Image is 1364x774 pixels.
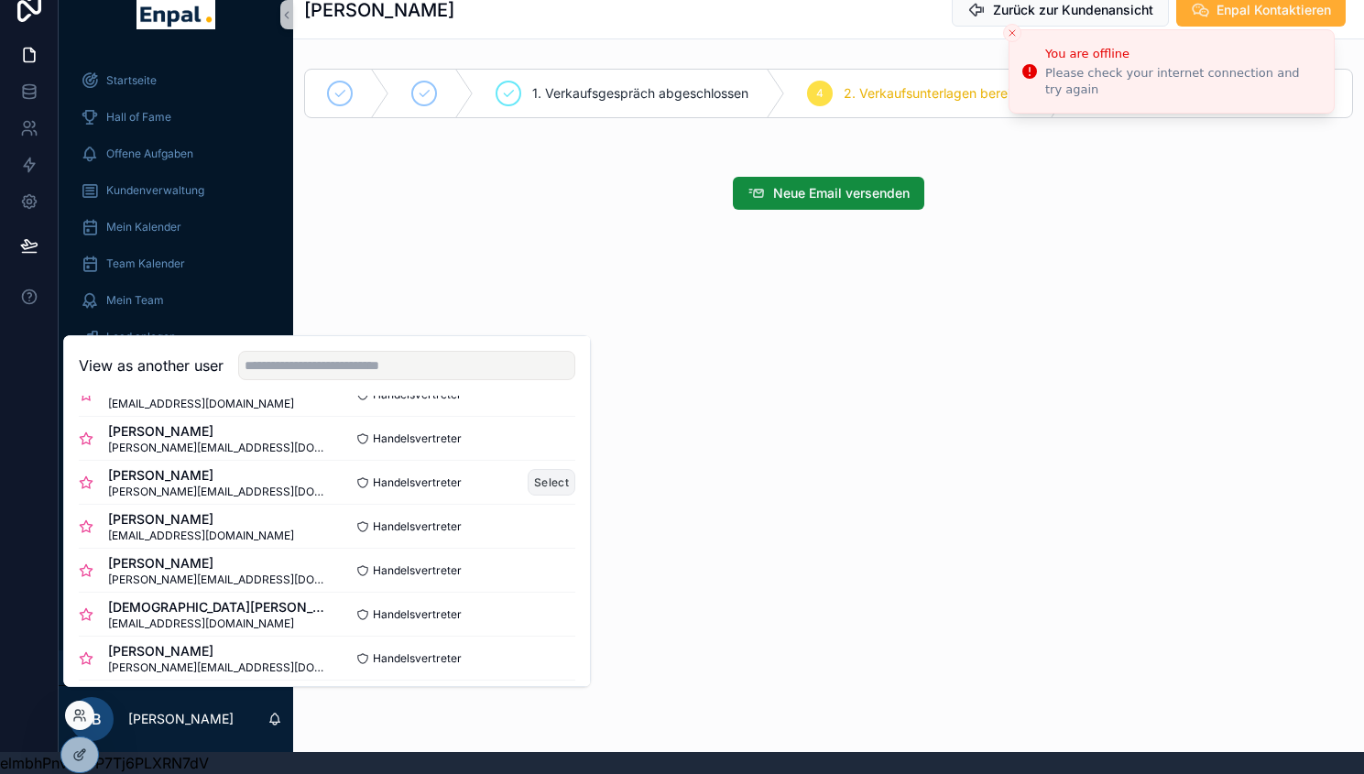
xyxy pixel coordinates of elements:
[106,293,164,308] span: Mein Team
[106,330,176,344] span: Lead anlegen
[108,422,327,441] span: [PERSON_NAME]
[773,184,910,202] span: Neue Email versenden
[106,183,204,198] span: Kundenverwaltung
[528,469,575,496] button: Select
[1003,24,1021,42] button: Close toast
[106,256,185,271] span: Team Kalender
[70,321,282,354] a: Lead anlegen
[108,572,327,587] span: [PERSON_NAME][EMAIL_ADDRESS][DOMAIN_NAME]
[108,397,294,411] span: [EMAIL_ADDRESS][DOMAIN_NAME]
[108,466,327,485] span: [PERSON_NAME]
[70,211,282,244] a: Mein Kalender
[373,651,462,666] span: Handelsvertreter
[108,616,327,631] span: [EMAIL_ADDRESS][DOMAIN_NAME]
[70,174,282,207] a: Kundenverwaltung
[532,84,748,103] span: 1. Verkaufsgespräch abgeschlossen
[373,475,462,490] span: Handelsvertreter
[108,485,327,499] span: [PERSON_NAME][EMAIL_ADDRESS][DOMAIN_NAME]
[106,147,193,161] span: Offene Aufgaben
[108,660,327,675] span: [PERSON_NAME][EMAIL_ADDRESS][DOMAIN_NAME]
[79,354,224,376] h2: View as another user
[108,642,327,660] span: [PERSON_NAME]
[70,247,282,280] a: Team Kalender
[373,431,462,446] span: Handelsvertreter
[816,86,824,101] span: 4
[108,441,327,455] span: [PERSON_NAME][EMAIL_ADDRESS][DOMAIN_NAME]
[108,529,294,543] span: [EMAIL_ADDRESS][DOMAIN_NAME]
[106,110,171,125] span: Hall of Fame
[373,563,462,578] span: Handelsvertreter
[70,284,282,317] a: Mein Team
[844,84,1015,103] span: 2. Verkaufsunterlagen bereit
[70,101,282,134] a: Hall of Fame
[106,73,157,88] span: Startseite
[106,220,181,234] span: Mein Kalender
[373,519,462,534] span: Handelsvertreter
[373,607,462,622] span: Handelsvertreter
[108,598,327,616] span: [DEMOGRAPHIC_DATA][PERSON_NAME]
[59,51,293,451] div: scrollable content
[108,686,294,704] span: [PERSON_NAME]
[993,1,1153,19] span: Zurück zur Kundenansicht
[733,177,924,210] button: Neue Email versenden
[1045,65,1319,98] div: Please check your internet connection and try again
[1045,45,1319,63] div: You are offline
[70,64,282,97] a: Startseite
[128,710,234,728] p: [PERSON_NAME]
[108,510,294,529] span: [PERSON_NAME]
[70,137,282,170] a: Offene Aufgaben
[108,554,327,572] span: [PERSON_NAME]
[1217,1,1331,19] span: Enpal Kontaktieren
